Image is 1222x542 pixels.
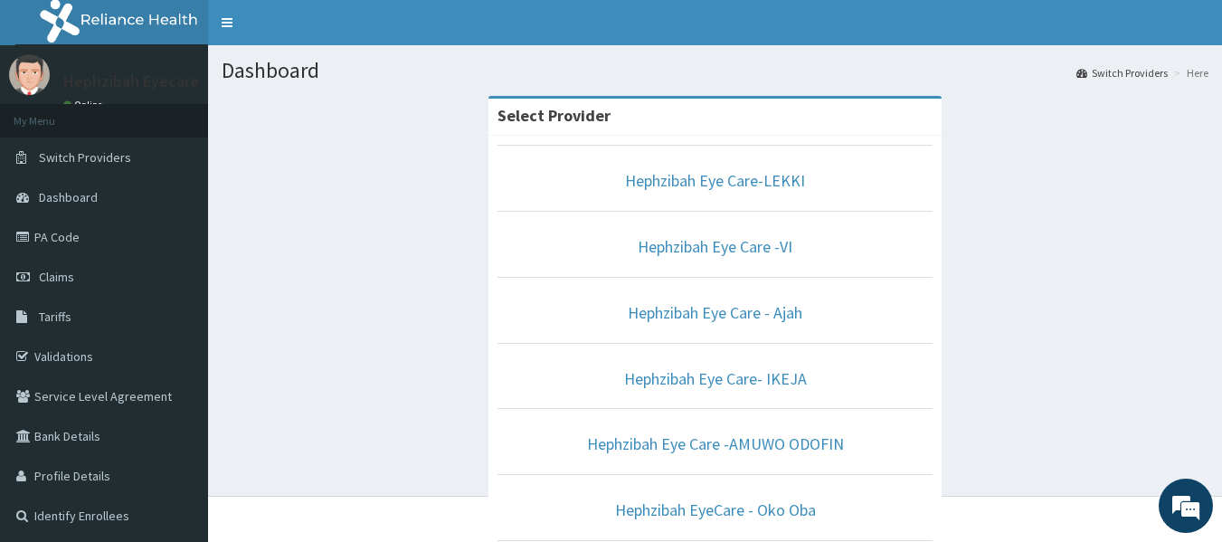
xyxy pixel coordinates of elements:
[1076,65,1168,81] a: Switch Providers
[39,269,74,285] span: Claims
[39,149,131,166] span: Switch Providers
[222,59,1208,82] h1: Dashboard
[63,99,107,111] a: Online
[587,433,844,454] a: Hephzibah Eye Care -AMUWO ODOFIN
[628,302,802,323] a: Hephzibah Eye Care - Ajah
[39,309,71,325] span: Tariffs
[615,499,816,520] a: Hephzibah EyeCare - Oko Oba
[1170,65,1208,81] li: Here
[63,73,199,90] p: Hephzibah Eyecare
[497,105,611,126] strong: Select Provider
[624,368,807,389] a: Hephzibah Eye Care- IKEJA
[638,236,792,257] a: Hephzibah Eye Care -VI
[625,170,805,191] a: Hephzibah Eye Care-LEKKI
[39,189,98,205] span: Dashboard
[9,54,50,95] img: User Image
